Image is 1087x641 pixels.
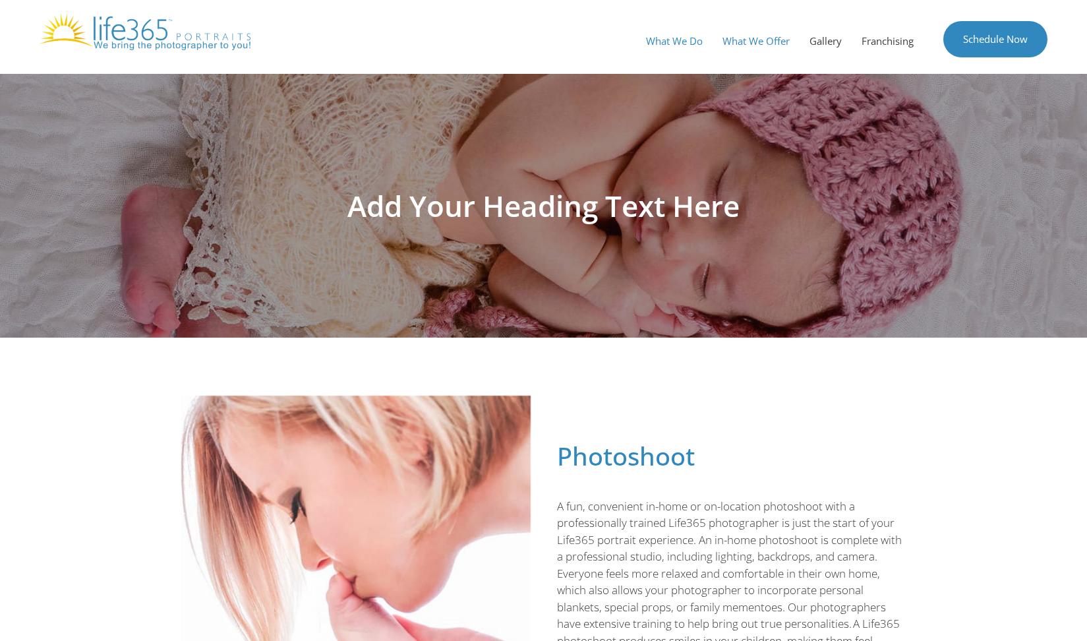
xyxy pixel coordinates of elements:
a: Schedule Now [943,21,1047,57]
a: What We Do [636,21,713,61]
h1: Add Your Heading Text Here [175,191,913,220]
img: Life365 [40,13,250,50]
span: Photoshoot [557,439,695,473]
a: What We Offer [713,21,800,61]
a: Franchising [852,21,924,61]
a: Gallery [800,21,852,61]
